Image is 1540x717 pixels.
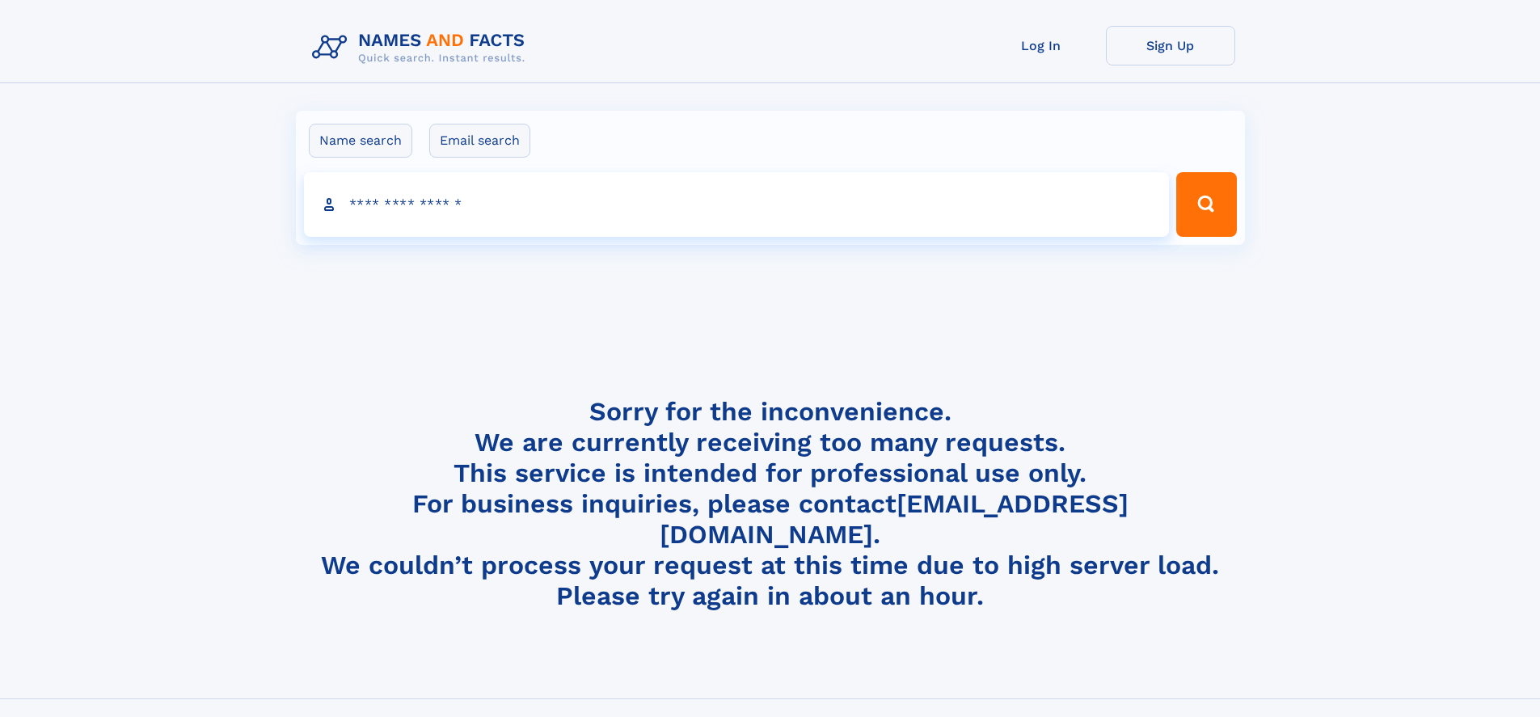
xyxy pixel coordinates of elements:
[309,124,412,158] label: Name search
[1106,26,1235,65] a: Sign Up
[660,488,1129,550] a: [EMAIL_ADDRESS][DOMAIN_NAME]
[977,26,1106,65] a: Log In
[306,26,538,70] img: Logo Names and Facts
[304,172,1170,237] input: search input
[1176,172,1236,237] button: Search Button
[429,124,530,158] label: Email search
[306,396,1235,612] h4: Sorry for the inconvenience. We are currently receiving too many requests. This service is intend...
